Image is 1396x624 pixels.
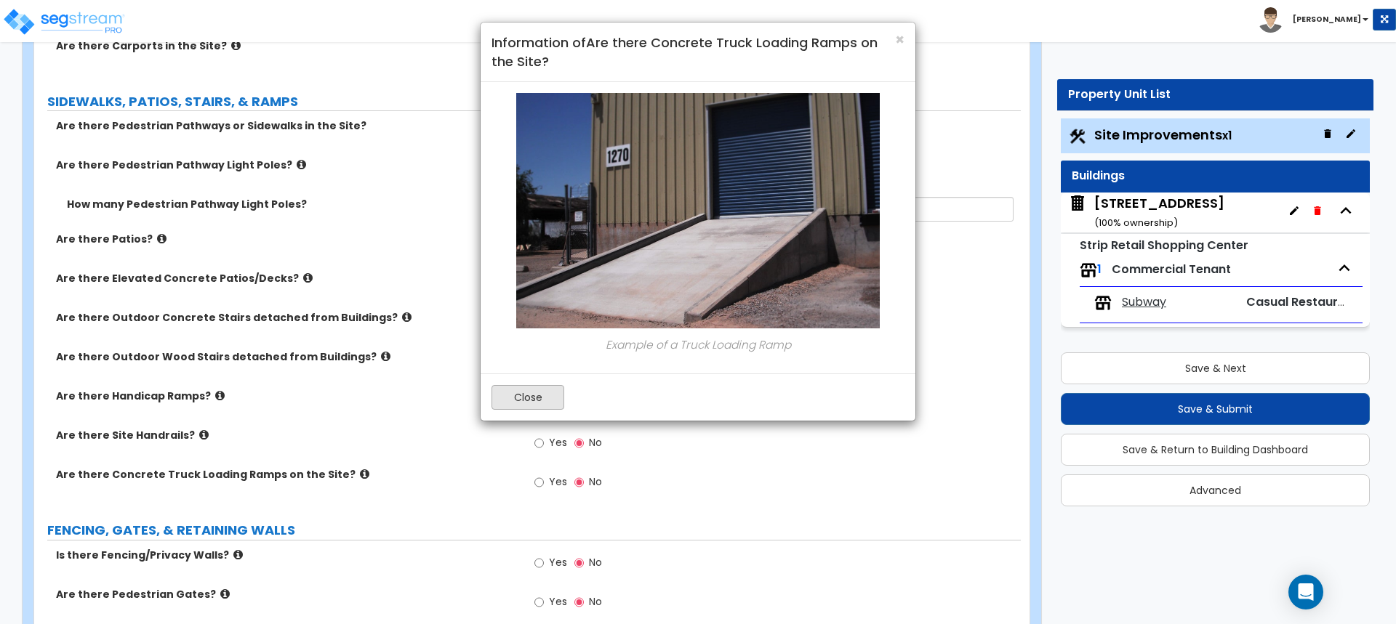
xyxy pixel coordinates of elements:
h4: Information of Are there Concrete Truck Loading Ramps on the Site? [492,33,904,70]
button: Close [895,32,904,47]
span: × [895,29,904,50]
button: Close [492,385,564,410]
div: Open Intercom Messenger [1288,575,1323,609]
i: Example of a Truck Loading Ramp [606,337,791,352]
img: truck-loading-ramp-min.jpeg [516,93,880,328]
